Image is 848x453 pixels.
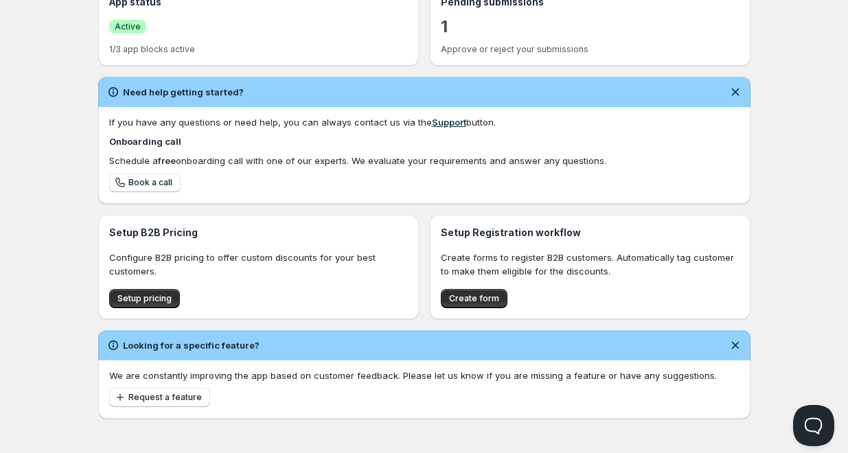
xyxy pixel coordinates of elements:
[441,289,507,308] button: Create form
[158,155,176,166] b: free
[109,19,146,34] a: SuccessActive
[128,177,172,188] span: Book a call
[109,251,408,278] p: Configure B2B pricing to offer custom discounts for your best customers.
[109,289,180,308] button: Setup pricing
[449,293,499,304] span: Create form
[726,336,745,355] button: Dismiss notification
[109,135,740,148] h4: Onboarding call
[109,154,740,167] div: Schedule a onboarding call with one of our experts. We evaluate your requirements and answer any ...
[109,369,740,382] p: We are constantly improving the app based on customer feedback. Please let us know if you are mis...
[793,405,834,446] iframe: Help Scout Beacon - Open
[128,392,202,403] span: Request a feature
[441,251,740,278] p: Create forms to register B2B customers. Automatically tag customer to make them eligible for the ...
[109,226,408,240] h3: Setup B2B Pricing
[123,85,244,99] h2: Need help getting started?
[109,173,181,192] a: Book a call
[726,82,745,102] button: Dismiss notification
[115,21,141,32] span: Active
[441,226,740,240] h3: Setup Registration workflow
[441,16,448,38] a: 1
[109,44,408,55] p: 1/3 app blocks active
[109,388,210,407] button: Request a feature
[109,115,740,129] div: If you have any questions or need help, you can always contact us via the button.
[441,44,740,55] p: Approve or reject your submissions
[123,338,260,352] h2: Looking for a specific feature?
[117,293,172,304] span: Setup pricing
[432,117,466,128] a: Support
